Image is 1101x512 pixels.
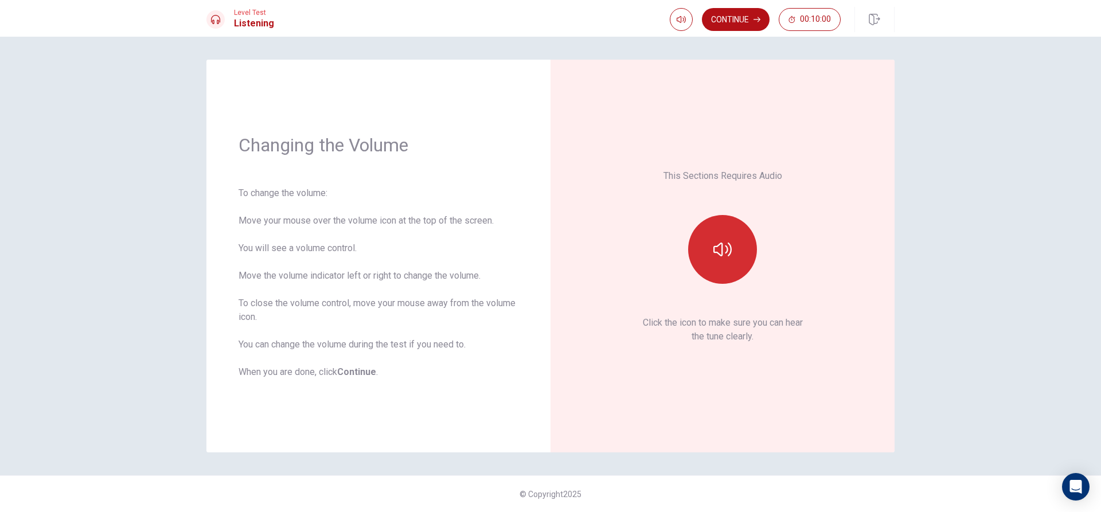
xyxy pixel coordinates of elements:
[234,17,274,30] h1: Listening
[800,15,831,24] span: 00:10:00
[239,186,518,379] div: To change the volume: Move your mouse over the volume icon at the top of the screen. You will see...
[337,366,376,377] b: Continue
[643,316,803,343] p: Click the icon to make sure you can hear the tune clearly.
[702,8,770,31] button: Continue
[520,490,581,499] span: © Copyright 2025
[234,9,274,17] span: Level Test
[779,8,841,31] button: 00:10:00
[663,169,782,183] p: This Sections Requires Audio
[239,134,518,157] h1: Changing the Volume
[1062,473,1090,501] div: Open Intercom Messenger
